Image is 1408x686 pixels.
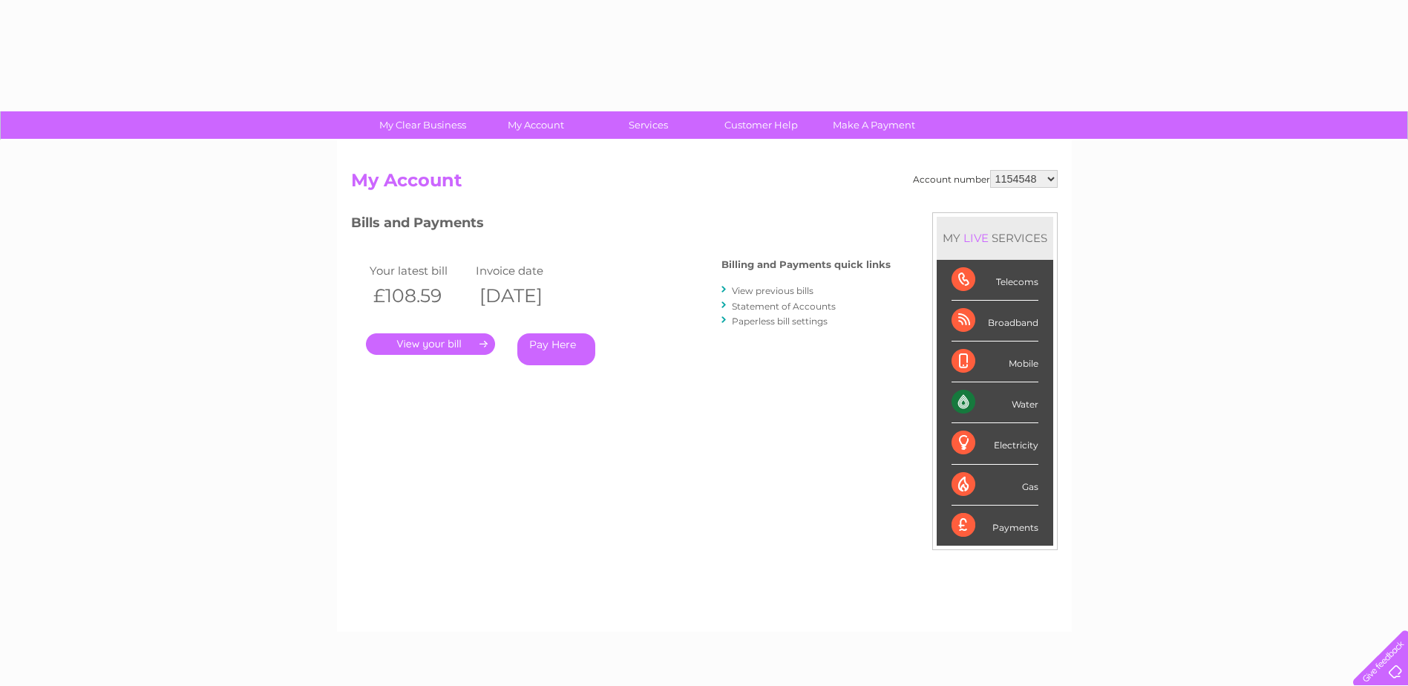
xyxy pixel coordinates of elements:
[952,465,1038,506] div: Gas
[366,333,495,355] a: .
[587,111,710,139] a: Services
[952,506,1038,546] div: Payments
[472,261,579,281] td: Invoice date
[952,260,1038,301] div: Telecoms
[700,111,822,139] a: Customer Help
[366,261,473,281] td: Your latest bill
[952,342,1038,382] div: Mobile
[813,111,935,139] a: Make A Payment
[952,301,1038,342] div: Broadband
[937,217,1053,259] div: MY SERVICES
[960,231,992,245] div: LIVE
[366,281,473,311] th: £108.59
[474,111,597,139] a: My Account
[732,316,828,327] a: Paperless bill settings
[952,382,1038,423] div: Water
[472,281,579,311] th: [DATE]
[732,285,813,296] a: View previous bills
[361,111,484,139] a: My Clear Business
[952,423,1038,464] div: Electricity
[517,333,595,365] a: Pay Here
[732,301,836,312] a: Statement of Accounts
[913,170,1058,188] div: Account number
[351,212,891,238] h3: Bills and Payments
[351,170,1058,198] h2: My Account
[721,259,891,270] h4: Billing and Payments quick links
